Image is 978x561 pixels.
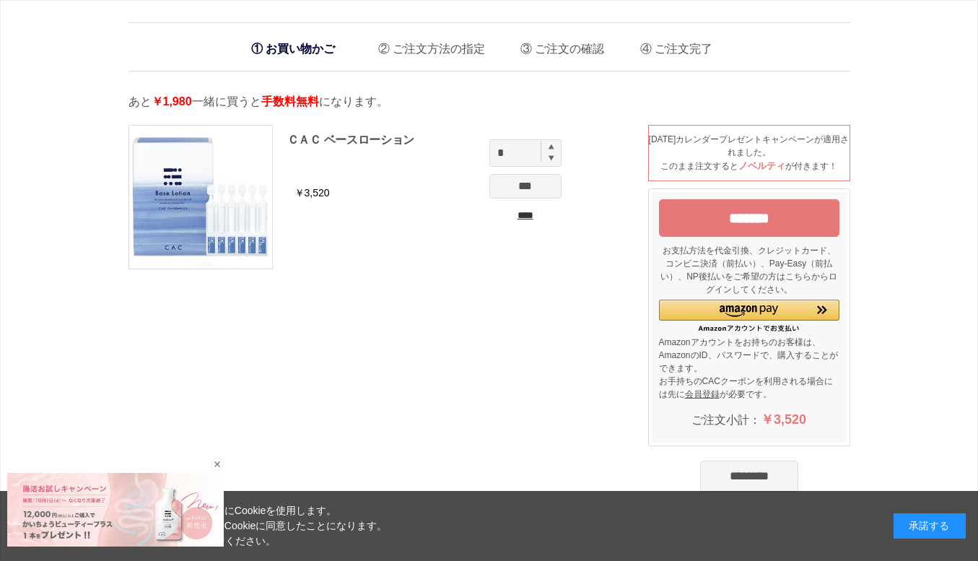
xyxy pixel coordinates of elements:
[510,30,604,60] li: ご注文の確認
[659,244,839,296] p: お支払方法を代金引換、クレジットカード、コンビニ決済（前払い）、Pay-Easy（前払い）、NP後払いをご希望の方はこちらからログインしてください。
[685,389,720,399] a: 会員登録
[894,513,966,539] div: 承諾する
[261,95,319,108] span: 手数料無料
[367,30,485,60] li: ご注文方法の指定
[287,134,415,146] a: ＣＡＣ ベースローション
[129,126,272,269] img: ＣＡＣ ベースローション
[629,30,712,60] li: ご注文完了
[549,144,554,149] img: spinplus.gif
[659,336,839,401] p: Amazonアカウントをお持ちのお客様は、AmazonのID、パスワードで、購入することができます。 お手持ちのCACクーポンを利用される場合には先に が必要です。
[549,155,554,161] img: spinminus.gif
[244,34,342,64] li: お買い物かご
[659,404,839,435] div: ご注文小計：
[761,412,806,427] span: ￥3,520
[128,93,850,110] p: あと 一緒に買うと になります。
[648,125,850,181] div: [DATE]カレンダープレゼントキャンペーンが適用されました。 このまま注文すると が付きます！
[152,95,192,108] span: ￥1,980
[659,300,839,332] div: Amazon Pay - Amazonアカウントをお使いください
[738,160,785,171] span: ノベルティ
